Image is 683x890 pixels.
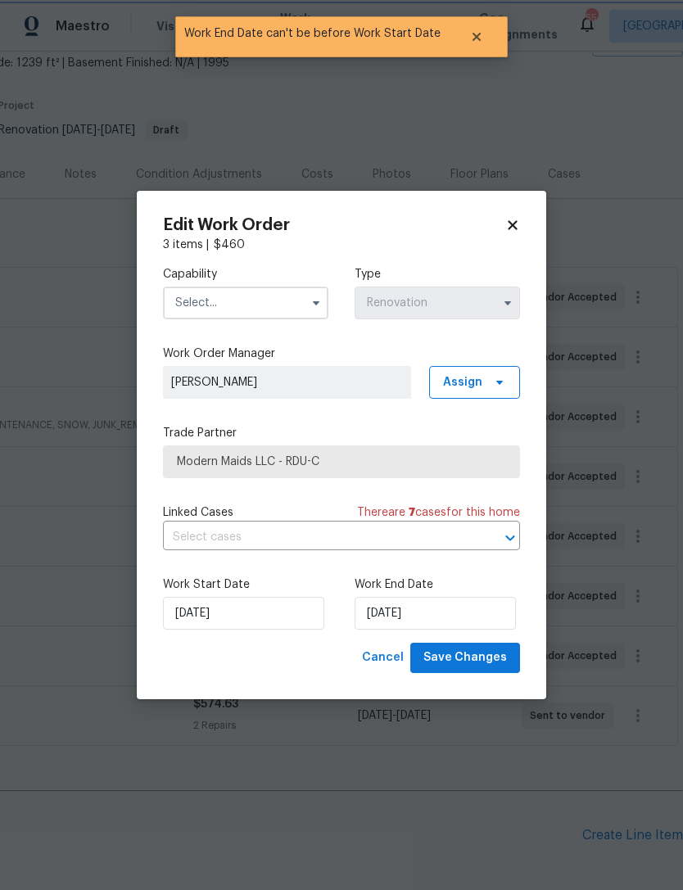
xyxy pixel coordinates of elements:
[163,425,520,441] label: Trade Partner
[423,648,507,668] span: Save Changes
[450,20,504,53] button: Close
[163,576,328,593] label: Work Start Date
[163,217,505,233] h2: Edit Work Order
[163,287,328,319] input: Select...
[443,374,482,391] span: Assign
[171,374,403,391] span: [PERSON_NAME]
[355,597,516,630] input: M/D/YYYY
[163,504,233,521] span: Linked Cases
[177,454,506,470] span: Modern Maids LLC - RDU-C
[163,266,328,282] label: Capability
[410,643,520,673] button: Save Changes
[163,346,520,362] label: Work Order Manager
[163,525,474,550] input: Select cases
[355,643,410,673] button: Cancel
[498,293,518,313] button: Show options
[499,526,522,549] button: Open
[163,237,520,253] div: 3 items |
[355,287,520,319] input: Select...
[163,597,324,630] input: M/D/YYYY
[357,504,520,521] span: There are case s for this home
[409,507,415,518] span: 7
[362,648,404,668] span: Cancel
[355,266,520,282] label: Type
[355,576,520,593] label: Work End Date
[175,16,450,51] span: Work End Date can't be before Work Start Date
[214,239,245,251] span: $ 460
[306,293,326,313] button: Show options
